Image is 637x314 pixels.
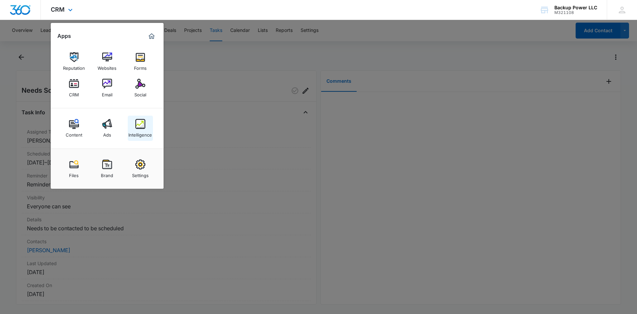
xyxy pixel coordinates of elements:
[102,89,112,97] div: Email
[61,116,87,141] a: Content
[128,49,153,74] a: Forms
[134,62,147,71] div: Forms
[128,116,153,141] a: Intelligence
[69,169,79,178] div: Files
[95,75,120,101] a: Email
[98,62,116,71] div: Websites
[554,10,597,15] div: account id
[128,75,153,101] a: Social
[63,62,85,71] div: Reputation
[134,89,146,97] div: Social
[128,129,152,138] div: Intelligence
[69,89,79,97] div: CRM
[132,169,149,178] div: Settings
[95,49,120,74] a: Websites
[103,129,111,138] div: Ads
[128,156,153,181] a: Settings
[61,49,87,74] a: Reputation
[554,5,597,10] div: account name
[101,169,113,178] div: Brand
[95,156,120,181] a: Brand
[57,33,71,39] h2: Apps
[51,6,65,13] span: CRM
[61,75,87,101] a: CRM
[61,156,87,181] a: Files
[95,116,120,141] a: Ads
[66,129,82,138] div: Content
[146,31,157,42] a: Marketing 360® Dashboard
